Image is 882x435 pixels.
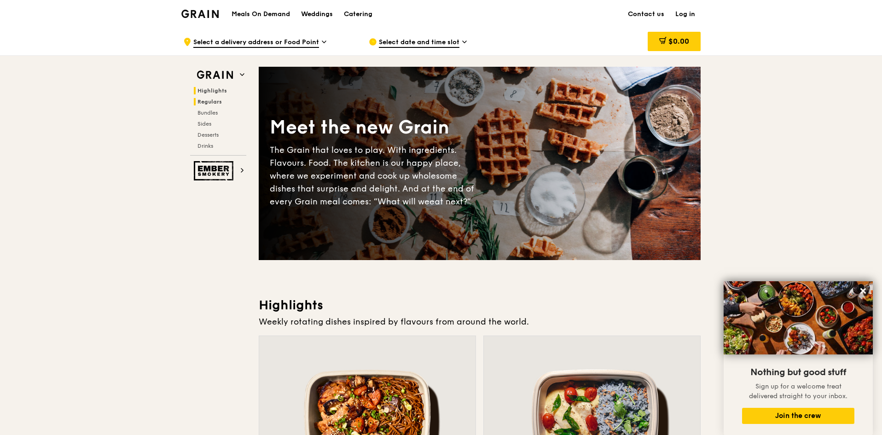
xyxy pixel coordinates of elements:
img: Grain [181,10,219,18]
span: Regulars [197,99,222,105]
span: Select date and time slot [379,38,459,48]
span: Sign up for a welcome treat delivered straight to your inbox. [749,383,847,400]
div: Weekly rotating dishes inspired by flavours from around the world. [259,315,701,328]
h3: Highlights [259,297,701,313]
span: Sides [197,121,211,127]
span: $0.00 [668,37,689,46]
img: DSC07876-Edit02-Large.jpeg [724,281,873,354]
a: Catering [338,0,378,28]
span: Drinks [197,143,213,149]
a: Log in [670,0,701,28]
div: The Grain that loves to play. With ingredients. Flavours. Food. The kitchen is our happy place, w... [270,144,480,208]
div: Catering [344,0,372,28]
a: Contact us [622,0,670,28]
button: Close [856,284,870,298]
span: Desserts [197,132,219,138]
div: Meet the new Grain [270,115,480,140]
span: Nothing but good stuff [750,367,846,378]
img: Grain web logo [194,67,236,83]
span: Select a delivery address or Food Point [193,38,319,48]
a: Weddings [296,0,338,28]
span: Highlights [197,87,227,94]
h1: Meals On Demand [232,10,290,19]
button: Join the crew [742,408,854,424]
span: eat next?” [429,197,471,207]
span: Bundles [197,110,218,116]
div: Weddings [301,0,333,28]
img: Ember Smokery web logo [194,161,236,180]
